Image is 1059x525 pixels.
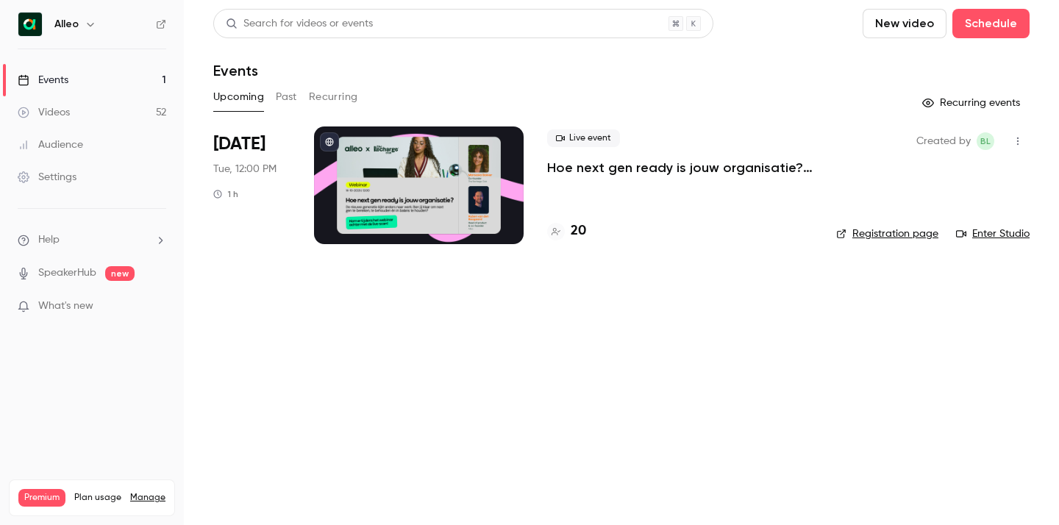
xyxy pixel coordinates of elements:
div: Events [18,73,68,87]
img: Alleo [18,12,42,36]
span: [DATE] [213,132,265,156]
h6: Alleo [54,17,79,32]
span: Tue, 12:00 PM [213,162,277,176]
div: Settings [18,170,76,185]
a: SpeakerHub [38,265,96,281]
span: BL [980,132,991,150]
h4: 20 [571,221,586,241]
button: Past [276,85,297,109]
span: Help [38,232,60,248]
a: 20 [547,221,586,241]
button: Recurring events [916,91,1030,115]
span: Created by [916,132,971,150]
div: Oct 14 Tue, 12:00 PM (Europe/Amsterdam) [213,126,290,244]
a: Registration page [836,226,938,241]
div: Audience [18,137,83,152]
button: Schedule [952,9,1030,38]
div: Search for videos or events [226,16,373,32]
button: Recurring [309,85,358,109]
span: Premium [18,489,65,507]
span: Plan usage [74,492,121,504]
span: Live event [547,129,620,147]
a: Hoe next gen ready is jouw organisatie? Alleo x The Recharge Club [547,159,813,176]
a: Manage [130,492,165,504]
iframe: Noticeable Trigger [149,300,166,313]
li: help-dropdown-opener [18,232,166,248]
div: Videos [18,105,70,120]
a: Enter Studio [956,226,1030,241]
span: What's new [38,299,93,314]
button: New video [863,9,946,38]
div: 1 h [213,188,238,200]
span: Bernice Lohr [977,132,994,150]
span: new [105,266,135,281]
h1: Events [213,62,258,79]
button: Upcoming [213,85,264,109]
